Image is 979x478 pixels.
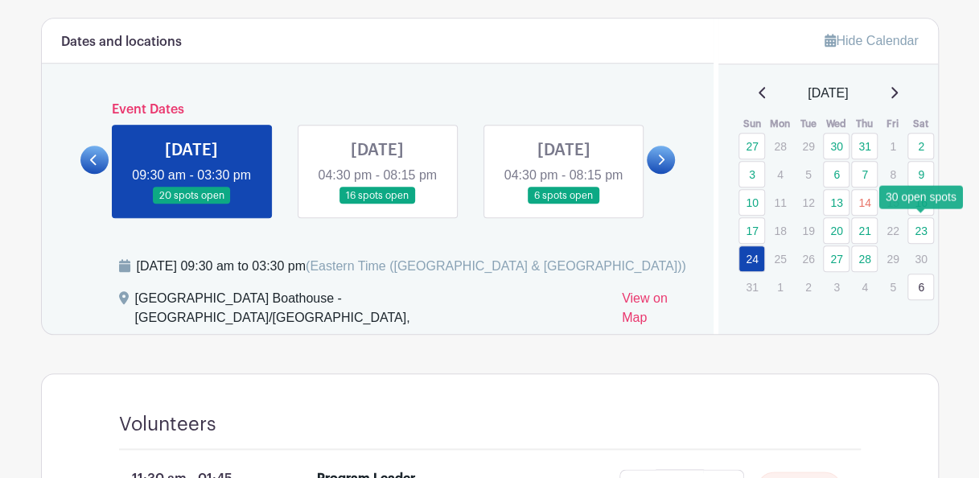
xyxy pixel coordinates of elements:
p: 25 [767,246,793,271]
h6: Event Dates [109,102,648,117]
p: 2 [795,274,821,299]
a: 6 [823,161,849,187]
p: 4 [767,162,793,187]
th: Wed [822,116,850,132]
a: View on Map [622,289,694,334]
p: 5 [879,274,906,299]
a: 9 [907,161,934,187]
p: 4 [851,274,878,299]
a: 14 [851,189,878,216]
p: 28 [767,134,793,159]
a: 20 [823,217,849,244]
div: [GEOGRAPHIC_DATA] Boathouse - [GEOGRAPHIC_DATA]/[GEOGRAPHIC_DATA], [135,289,609,334]
h4: Volunteers [119,413,216,436]
a: 31 [851,133,878,159]
p: 1 [767,274,793,299]
a: 2 [907,133,934,159]
a: 10 [738,189,765,216]
a: 7 [851,161,878,187]
p: 30 [907,246,934,271]
a: 23 [907,217,934,244]
p: 31 [738,274,765,299]
a: 28 [851,245,878,272]
p: 22 [879,218,906,243]
p: 5 [795,162,821,187]
th: Mon [766,116,794,132]
p: 12 [795,190,821,215]
a: 27 [823,245,849,272]
th: Sun [738,116,766,132]
p: 1 [879,134,906,159]
p: 19 [795,218,821,243]
p: 29 [795,134,821,159]
div: 30 open spots [879,185,963,208]
a: 17 [738,217,765,244]
th: Thu [850,116,878,132]
p: 29 [879,246,906,271]
a: 6 [907,274,934,300]
a: 27 [738,133,765,159]
div: [DATE] 09:30 am to 03:30 pm [137,257,686,276]
a: 24 [738,245,765,272]
a: 30 [823,133,849,159]
th: Tue [794,116,822,132]
a: 21 [851,217,878,244]
span: (Eastern Time ([GEOGRAPHIC_DATA] & [GEOGRAPHIC_DATA])) [306,259,686,273]
a: Hide Calendar [825,34,918,47]
span: [DATE] [808,84,848,103]
p: 3 [823,274,849,299]
p: 11 [767,190,793,215]
th: Sat [907,116,935,132]
a: 13 [823,189,849,216]
p: 8 [879,162,906,187]
th: Fri [878,116,907,132]
h6: Dates and locations [61,35,182,50]
p: 26 [795,246,821,271]
a: 3 [738,161,765,187]
p: 18 [767,218,793,243]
